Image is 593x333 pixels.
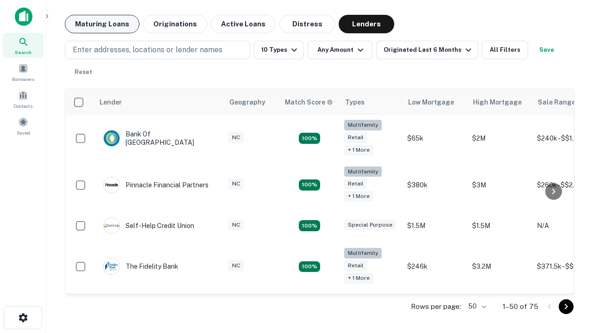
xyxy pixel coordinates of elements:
[299,220,320,231] div: Matching Properties: 11, hasApolloMatch: undefined
[473,97,522,108] div: High Mortgage
[69,63,98,81] button: Reset
[403,162,467,209] td: $380k
[285,97,333,107] div: Capitalize uses an advanced AI algorithm to match your search with the best lender. The match sco...
[14,102,32,110] span: Contacts
[104,218,120,234] img: picture
[384,44,474,55] div: Originated Last 6 Months
[344,220,396,230] div: Special Purpose
[3,33,44,58] a: Search
[559,299,574,314] button: Go to next page
[15,7,32,26] img: capitalize-icon.png
[228,220,244,230] div: NC
[228,260,244,271] div: NC
[482,41,528,59] button: All Filters
[103,258,178,275] div: The Fidelity Bank
[15,49,32,56] span: Search
[408,97,454,108] div: Low Mortgage
[411,301,461,312] p: Rows per page:
[344,179,367,189] div: Retail
[467,115,532,162] td: $2M
[65,41,250,59] button: Enter addresses, locations or lender names
[467,243,532,290] td: $3.2M
[345,97,365,108] div: Types
[344,145,373,155] div: + 1 more
[73,44,222,55] p: Enter addresses, locations or lender names
[100,97,122,108] div: Lender
[467,162,532,209] td: $3M
[3,60,44,85] a: Borrowers
[467,89,532,115] th: High Mortgage
[254,41,304,59] button: 10 Types
[229,97,265,108] div: Geography
[503,301,538,312] p: 1–50 of 75
[308,41,372,59] button: Any Amount
[285,97,331,107] h6: Match Score
[279,89,340,115] th: Capitalize uses an advanced AI algorithm to match your search with the best lender. The match sco...
[228,132,244,143] div: NC
[65,15,139,33] button: Maturing Loans
[299,179,320,191] div: Matching Properties: 17, hasApolloMatch: undefined
[211,15,276,33] button: Active Loans
[403,208,467,243] td: $1.5M
[344,191,373,202] div: + 1 more
[344,248,382,259] div: Multifamily
[344,273,373,284] div: + 1 more
[299,261,320,272] div: Matching Properties: 10, hasApolloMatch: undefined
[403,243,467,290] td: $246k
[340,89,403,115] th: Types
[403,115,467,162] td: $65k
[547,229,593,274] iframe: Chat Widget
[104,259,120,274] img: picture
[344,260,367,271] div: Retail
[339,15,394,33] button: Lenders
[344,166,382,177] div: Multifamily
[3,113,44,138] a: Saved
[228,179,244,189] div: NC
[143,15,207,33] button: Originations
[344,132,367,143] div: Retail
[344,120,382,130] div: Multifamily
[103,177,208,193] div: Pinnacle Financial Partners
[465,300,488,313] div: 50
[538,97,575,108] div: Sale Range
[104,177,120,193] img: picture
[12,75,34,83] span: Borrowers
[467,208,532,243] td: $1.5M
[299,133,320,144] div: Matching Properties: 17, hasApolloMatch: undefined
[17,129,30,136] span: Saved
[94,89,224,115] th: Lender
[279,15,335,33] button: Distress
[403,89,467,115] th: Low Mortgage
[376,41,478,59] button: Originated Last 6 Months
[104,130,120,146] img: picture
[103,217,194,234] div: Self-help Credit Union
[532,41,561,59] button: Save your search to get updates of matches that match your search criteria.
[3,86,44,111] a: Contacts
[103,130,214,147] div: Bank Of [GEOGRAPHIC_DATA]
[224,89,279,115] th: Geography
